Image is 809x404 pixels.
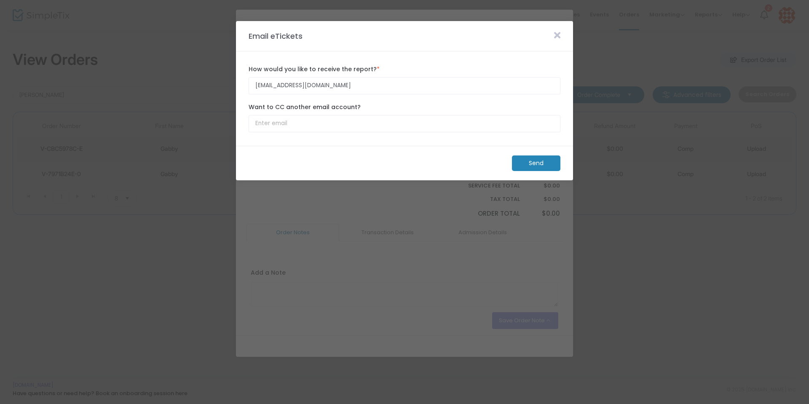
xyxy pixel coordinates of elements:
[249,103,560,112] label: Want to CC another email account?
[249,65,560,74] label: How would you like to receive the report?
[236,21,573,51] m-panel-header: Email eTickets
[244,30,307,42] m-panel-title: Email eTickets
[512,155,560,171] m-button: Send
[249,77,560,94] input: Enter email
[249,115,560,132] input: Enter email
